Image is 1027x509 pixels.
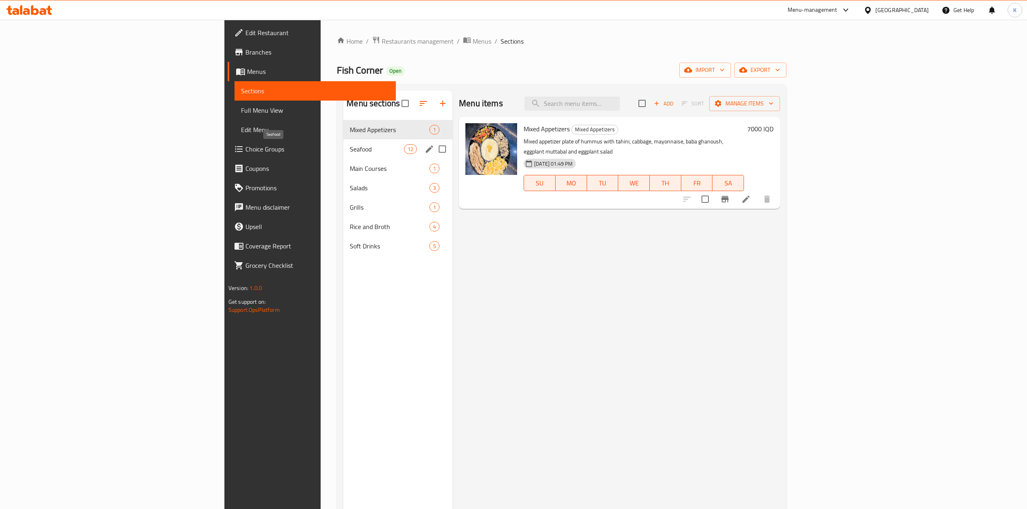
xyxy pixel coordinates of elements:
div: Salads [350,183,429,193]
span: Edit Menu [241,125,389,135]
span: Coverage Report [245,241,389,251]
span: K [1013,6,1016,15]
a: Choice Groups [228,139,396,159]
a: Sections [235,81,396,101]
span: Add [653,99,674,108]
span: MO [559,177,584,189]
button: TU [587,175,619,191]
nav: Menu sections [343,117,452,259]
span: Seafood [350,144,404,154]
span: 12 [404,145,416,153]
span: Grocery Checklist [245,261,389,270]
h2: Menu items [459,97,503,109]
div: items [429,222,440,231]
span: Coupons [245,164,389,173]
span: Mixed Appetizers [524,123,570,135]
span: TU [590,177,615,189]
a: Upsell [228,217,396,236]
p: Mixed appetizer plate of hummus with tahini, cabbage, mayonnaise, baba ghanoush, eggplant muttaba... [524,137,744,157]
button: SA [712,175,744,191]
span: 3 [430,184,439,192]
button: import [679,63,731,78]
span: Promotions [245,183,389,193]
a: Menus [228,62,396,81]
button: Add section [433,94,452,113]
span: export [741,65,780,75]
span: Manage items [716,99,773,109]
button: MO [556,175,587,191]
input: search [524,97,620,111]
a: Full Menu View [235,101,396,120]
a: Promotions [228,178,396,198]
div: Menu-management [788,5,837,15]
div: Rice and Broth4 [343,217,452,236]
button: Manage items [709,96,780,111]
span: 4 [430,223,439,231]
div: Seafood12edit [343,139,452,159]
div: items [429,164,440,173]
button: Add [651,97,676,110]
a: Coupons [228,159,396,178]
nav: breadcrumb [337,36,786,46]
span: WE [621,177,647,189]
span: Edit Restaurant [245,28,389,38]
span: Choice Groups [245,144,389,154]
div: items [429,202,440,212]
span: Sections [501,36,524,46]
span: Mixed Appetizers [572,125,618,134]
a: Grocery Checklist [228,256,396,275]
a: Edit menu item [741,194,751,204]
div: Salads3 [343,178,452,198]
div: Mixed Appetizers1 [343,120,452,139]
a: Menu disclaimer [228,198,396,217]
button: edit [423,143,435,155]
a: Restaurants management [372,36,454,46]
span: Restaurants management [382,36,454,46]
div: items [429,241,440,251]
button: export [734,63,786,78]
div: Grills1 [343,198,452,217]
span: import [686,65,725,75]
li: / [457,36,460,46]
div: items [429,125,440,135]
li: / [494,36,497,46]
button: FR [681,175,713,191]
span: 1.0.0 [249,283,262,293]
span: Sections [241,86,389,96]
a: Support.OpsPlatform [228,305,280,315]
span: Upsell [245,222,389,231]
span: Add item [651,97,676,110]
div: Main Courses1 [343,159,452,178]
button: delete [757,189,777,209]
span: Soft Drinks [350,241,429,251]
div: [GEOGRAPHIC_DATA] [875,6,929,15]
div: Mixed Appetizers [571,125,618,135]
a: Edit Restaurant [228,23,396,42]
span: SU [527,177,552,189]
span: Select section [634,95,651,112]
div: items [404,144,417,154]
span: Mixed Appetizers [350,125,429,135]
span: Select section first [676,97,709,110]
div: items [429,183,440,193]
span: Sort sections [414,94,433,113]
a: Menus [463,36,491,46]
div: Soft Drinks5 [343,236,452,256]
span: Main Courses [350,164,429,173]
span: Rice and Broth [350,222,429,231]
span: Grills [350,202,429,212]
span: Select all sections [397,95,414,112]
span: Select to update [697,191,714,208]
span: Version: [228,283,248,293]
button: TH [650,175,681,191]
button: Branch-specific-item [715,189,735,209]
span: 1 [430,165,439,172]
span: [DATE] 01:49 PM [531,160,576,168]
a: Coverage Report [228,236,396,256]
span: SA [716,177,741,189]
